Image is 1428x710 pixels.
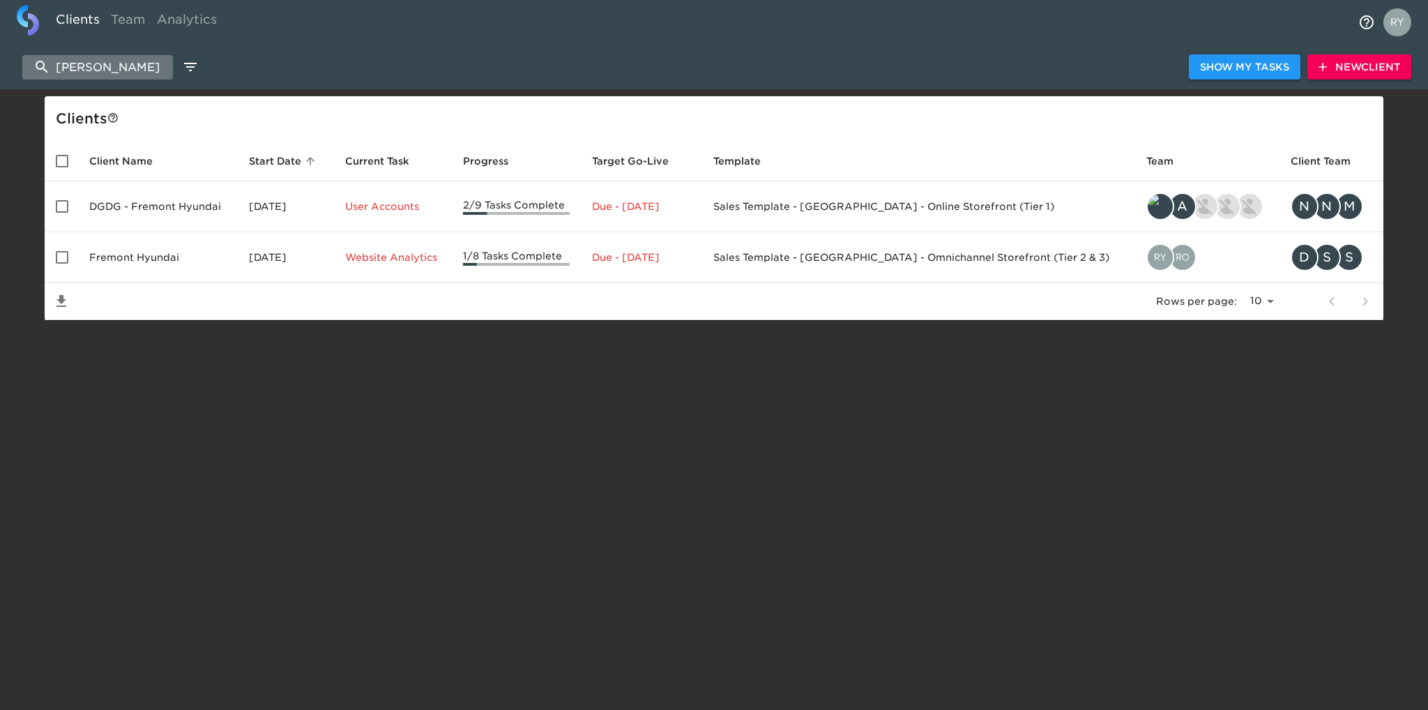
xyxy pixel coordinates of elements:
img: austin@roadster.com [1215,194,1240,219]
span: Start Date [249,153,319,169]
div: M [1335,192,1363,220]
p: Due - [DATE] [592,199,691,213]
span: Progress [463,153,526,169]
button: Save List [45,285,78,318]
img: logo [17,5,39,36]
img: ryan.dale@roadster.com [1148,245,1173,270]
td: 2/9 Tasks Complete [452,181,580,232]
span: Target Go-Live [592,153,687,169]
button: edit [178,55,202,79]
div: N [1291,192,1319,220]
div: S [1313,243,1341,271]
img: kevin.lo@roadster.com [1192,194,1217,219]
div: A [1169,192,1197,220]
td: Sales Template - [GEOGRAPHIC_DATA] - Online Storefront (Tier 1) [702,181,1135,232]
svg: This is a list of all of your clients and clients shared with you [107,112,119,123]
div: tyler@roadster.com, adam.stelly@roadster.com, kevin.lo@roadster.com, austin@roadster.com, ryan.la... [1146,192,1268,220]
span: Team [1146,153,1192,169]
div: S [1335,243,1363,271]
input: search [22,55,173,80]
p: User Accounts [345,199,441,213]
a: Clients [50,5,105,39]
button: Show My Tasks [1189,54,1300,80]
div: nick.george@dgdg.com, Nick.George@dgdg.com, michael.bero@roadster.com [1291,192,1372,220]
td: [DATE] [238,181,334,232]
a: Analytics [151,5,222,39]
table: enhanced table [45,141,1383,320]
span: Calculated based on the start date and the duration of all Tasks contained in this Hub. [592,153,669,169]
span: Show My Tasks [1200,59,1289,76]
button: NewClient [1307,54,1411,80]
span: New Client [1319,59,1400,76]
p: Rows per page: [1156,294,1237,308]
td: Fremont Hyundai [78,232,238,283]
div: D [1291,243,1319,271]
span: Client Team [1291,153,1369,169]
td: 1/8 Tasks Complete [452,232,580,283]
p: Website Analytics [345,250,441,264]
span: This is the next Task in this Hub that should be completed [345,153,409,169]
img: Profile [1383,8,1411,36]
td: Sales Template - [GEOGRAPHIC_DATA] - Omnichannel Storefront (Tier 2 & 3) [702,232,1135,283]
img: rohitvarma.addepalli@cdk.com [1170,245,1195,270]
div: N [1313,192,1341,220]
div: ryan.dale@roadster.com, rohitvarma.addepalli@cdk.com [1146,243,1268,271]
img: ryan.lattimore@roadster.com [1237,194,1262,219]
a: Team [105,5,151,39]
img: tyler@roadster.com [1148,194,1173,219]
select: rows per page [1243,291,1279,312]
p: Due - [DATE] [592,250,691,264]
button: notifications [1350,6,1383,39]
td: [DATE] [238,232,334,283]
span: Current Task [345,153,427,169]
div: Client s [56,107,1378,130]
div: dament@press1totalk.com, scottj@cacargroup.com, SCOTTJ@CACARGROUP.COM [1291,243,1372,271]
span: Template [713,153,779,169]
span: Client Name [89,153,171,169]
td: DGDG - Fremont Hyundai [78,181,238,232]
